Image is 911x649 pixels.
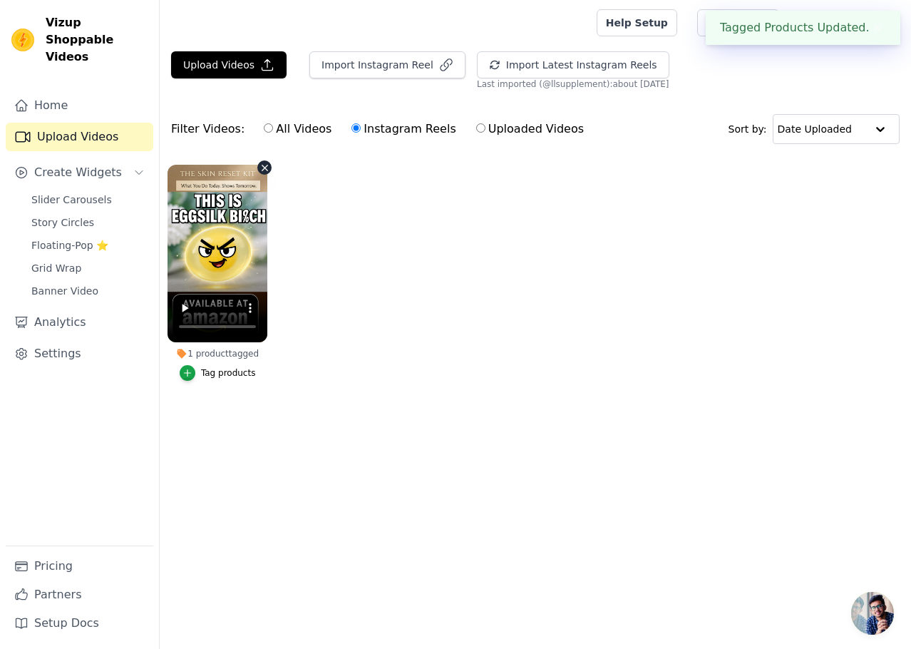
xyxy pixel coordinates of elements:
button: Tag products [180,365,256,381]
div: Open chat [851,592,894,635]
button: Upload Videos [171,51,287,78]
a: Pricing [6,552,153,581]
a: Analytics [6,308,153,337]
button: Import Instagram Reel [309,51,465,78]
span: Create Widgets [34,164,122,181]
button: L LL Supplement [791,10,900,36]
input: Instagram Reels [351,123,361,133]
input: All Videos [264,123,273,133]
button: Video Delete [257,160,272,175]
a: Banner Video [23,281,153,301]
a: Upload Videos [6,123,153,151]
a: Help Setup [597,9,677,36]
label: All Videos [263,120,332,138]
label: Uploaded Videos [475,120,585,138]
div: Tag products [201,367,256,379]
span: Story Circles [31,215,94,230]
a: Settings [6,339,153,368]
button: Import Latest Instagram Reels [477,51,669,78]
button: Close [870,19,886,36]
a: Slider Carousels [23,190,153,210]
div: Filter Videos: [171,113,592,145]
button: Create Widgets [6,158,153,187]
div: Sort by: [729,114,900,144]
input: Uploaded Videos [476,123,485,133]
span: Vizup Shoppable Videos [46,14,148,66]
span: Floating-Pop ⭐ [31,238,108,252]
a: Floating-Pop ⭐ [23,235,153,255]
a: Book Demo [697,9,779,36]
a: Setup Docs [6,609,153,638]
span: Banner Video [31,284,98,298]
a: Grid Wrap [23,258,153,278]
a: Partners [6,581,153,609]
label: Instagram Reels [351,120,456,138]
span: Slider Carousels [31,193,112,207]
div: 1 product tagged [168,348,267,359]
img: Vizup [11,29,34,51]
a: Home [6,91,153,120]
span: Last imported (@ llsupplement ): about [DATE] [477,78,669,90]
a: Story Circles [23,213,153,232]
p: LL Supplement [813,10,900,36]
div: Tagged Products Updated. [706,11,900,45]
span: Grid Wrap [31,261,81,275]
